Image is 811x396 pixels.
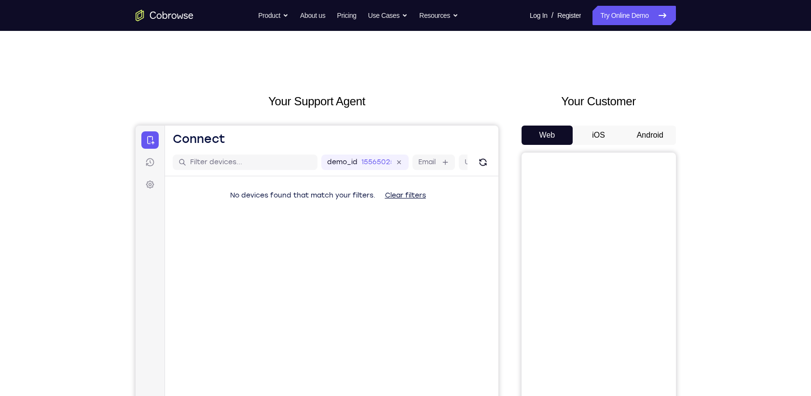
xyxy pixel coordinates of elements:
a: Try Online Demo [592,6,675,25]
button: Web [522,126,573,145]
button: Resources [419,6,458,25]
span: / [551,10,553,21]
a: Register [557,6,581,25]
button: Android [624,126,676,145]
a: Log In [530,6,548,25]
button: Clear filters [242,60,298,80]
button: Use Cases [368,6,408,25]
a: Go to the home page [136,10,193,21]
a: About us [300,6,325,25]
a: Pricing [337,6,356,25]
h2: Your Support Agent [136,93,498,110]
button: iOS [573,126,624,145]
button: 6-digit code [167,291,225,310]
span: No devices found that match your filters. [95,66,240,74]
button: Product [258,6,289,25]
h2: Your Customer [522,93,676,110]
